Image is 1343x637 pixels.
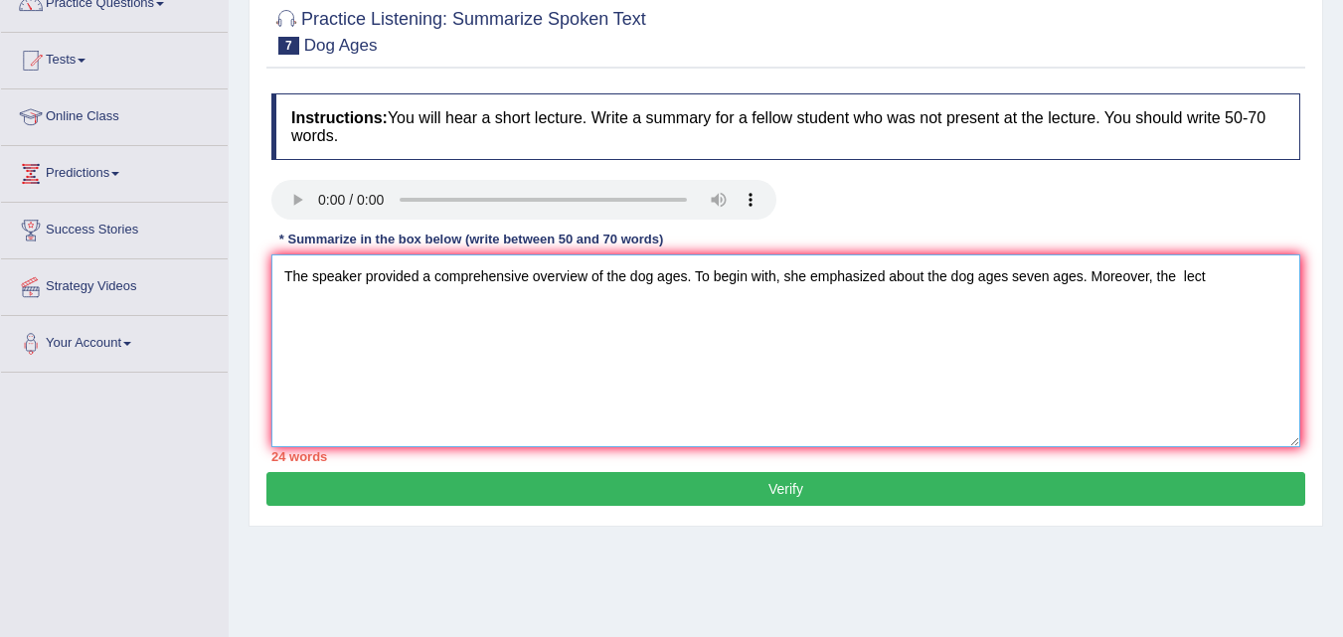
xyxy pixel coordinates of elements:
a: Strategy Videos [1,259,228,309]
h4: You will hear a short lecture. Write a summary for a fellow student who was not present at the le... [271,93,1300,160]
h2: Practice Listening: Summarize Spoken Text [271,5,646,55]
a: Tests [1,33,228,82]
a: Predictions [1,146,228,196]
div: * Summarize in the box below (write between 50 and 70 words) [271,230,671,248]
a: Success Stories [1,203,228,252]
button: Verify [266,472,1305,506]
b: Instructions: [291,109,388,126]
a: Online Class [1,89,228,139]
div: 24 words [271,447,1300,466]
small: Dog Ages [304,36,378,55]
a: Your Account [1,316,228,366]
span: 7 [278,37,299,55]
